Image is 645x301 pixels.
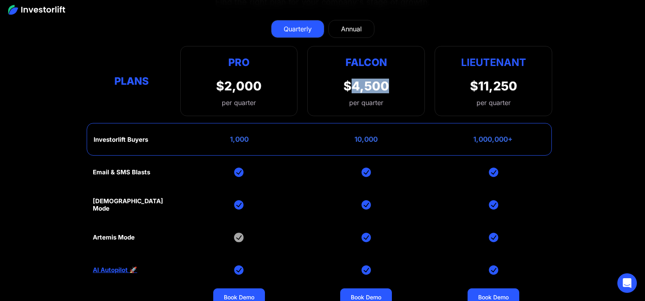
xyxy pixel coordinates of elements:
a: AI Autopilot 🚀 [93,266,137,274]
div: Plans [93,73,171,89]
div: per quarter [349,98,383,108]
div: 1,000 [230,135,249,143]
div: $11,250 [470,79,517,93]
div: Quarterly [284,24,312,34]
div: $2,000 [216,79,262,93]
div: Falcon [345,55,387,70]
div: per quarter [477,98,511,108]
div: $4,500 [343,79,389,93]
div: 1,000,000+ [473,135,513,143]
div: Investorlift Buyers [94,136,148,143]
div: Artemis Mode [93,234,135,241]
div: Annual [341,24,362,34]
div: Email & SMS Blasts [93,169,150,176]
div: Pro [216,55,262,70]
div: Open Intercom Messenger [617,273,637,293]
strong: Lieutenant [461,56,526,68]
div: [DEMOGRAPHIC_DATA] Mode [93,198,171,212]
div: per quarter [216,98,262,108]
div: 10,000 [354,135,378,143]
